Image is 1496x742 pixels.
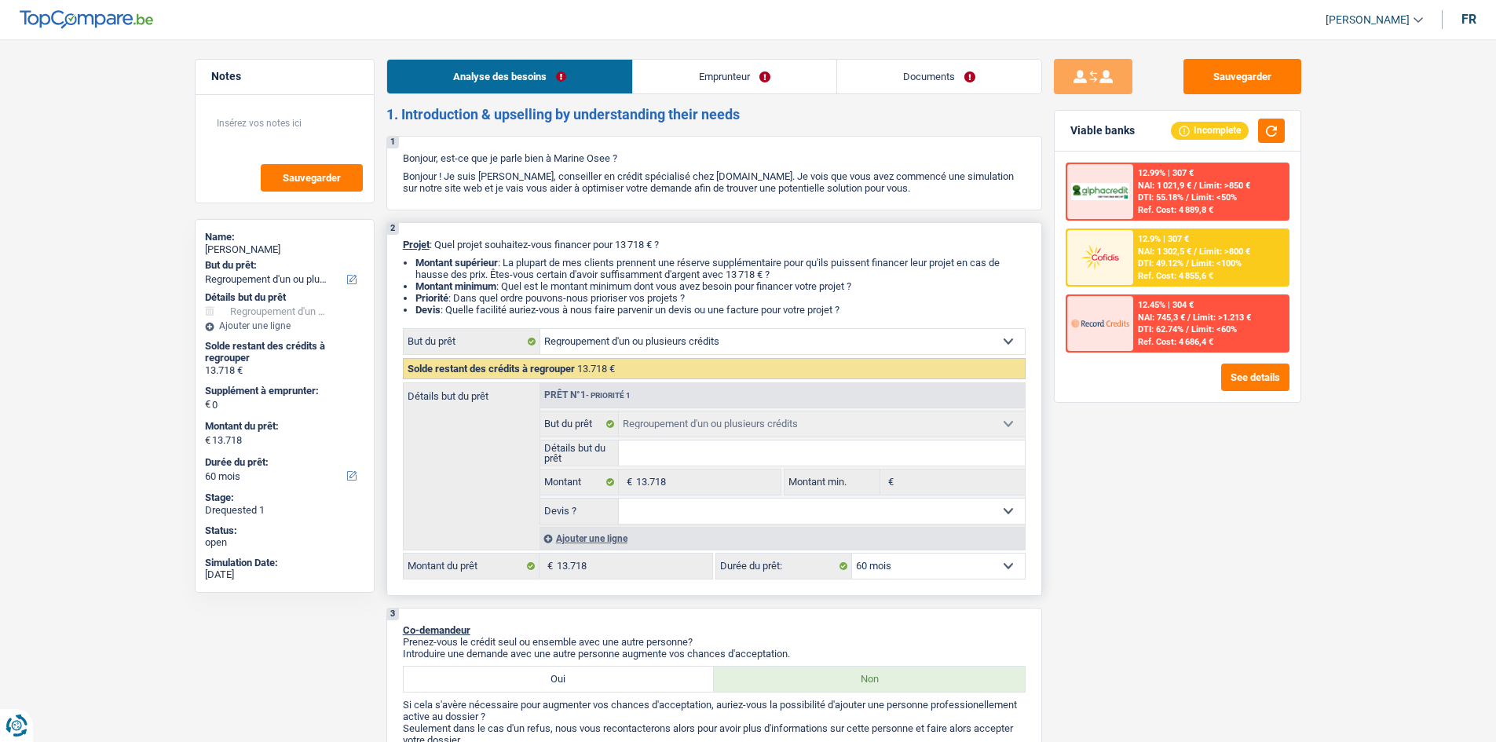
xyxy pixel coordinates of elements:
span: 13.718 € [577,363,615,375]
span: Projet [403,239,430,250]
div: Ref. Cost: 4 889,8 € [1138,205,1213,215]
span: DTI: 62.74% [1138,324,1183,334]
span: Devis [415,304,441,316]
span: / [1194,247,1197,257]
label: Montant du prêt: [205,420,361,433]
div: Drequested 1 [205,504,364,517]
div: 2 [387,223,399,235]
p: Prenez-vous le crédit seul ou ensemble avec une autre personne? [403,636,1026,648]
span: / [1186,258,1189,269]
span: [PERSON_NAME] [1326,13,1410,27]
div: Status: [205,525,364,537]
div: 13.718 € [205,364,364,377]
span: € [619,470,636,495]
a: Emprunteur [633,60,836,93]
span: DTI: 55.18% [1138,192,1183,203]
label: Montant [540,470,620,495]
span: Limit: <100% [1191,258,1242,269]
span: Limit: >850 € [1199,181,1250,191]
div: Détails but du prêt [205,291,364,304]
label: But du prêt: [205,259,361,272]
p: : Quel projet souhaitez-vous financer pour 13 718 € ? [403,239,1026,250]
span: NAI: 1 021,9 € [1138,181,1191,191]
a: [PERSON_NAME] [1313,7,1423,33]
span: € [205,434,210,447]
span: DTI: 49.12% [1138,258,1183,269]
li: : Dans quel ordre pouvons-nous prioriser vos projets ? [415,292,1026,304]
span: Co-demandeur [403,624,470,636]
a: Documents [837,60,1041,93]
span: Limit: >800 € [1199,247,1250,257]
div: 3 [387,609,399,620]
h2: 1. Introduction & upselling by understanding their needs [386,106,1042,123]
div: [DATE] [205,568,364,581]
label: Oui [404,667,715,692]
div: Ajouter une ligne [540,527,1025,550]
label: Montant min. [785,470,880,495]
div: Simulation Date: [205,557,364,569]
div: 12.99% | 307 € [1138,168,1194,178]
label: Durée du prêt: [205,456,361,469]
label: But du prêt [404,329,540,354]
div: Ajouter une ligne [205,320,364,331]
span: - Priorité 1 [586,391,631,400]
div: Solde restant des crédits à regrouper [205,340,364,364]
div: Name: [205,231,364,243]
div: 12.9% | 307 € [1138,234,1189,244]
span: NAI: 1 302,5 € [1138,247,1191,257]
label: Supplément à emprunter: [205,385,361,397]
button: Sauvegarder [1183,59,1301,94]
div: Viable banks [1070,124,1135,137]
div: [PERSON_NAME] [205,243,364,256]
label: Détails but du prêt [540,440,620,466]
div: Ref. Cost: 4 686,4 € [1138,337,1213,347]
li: : La plupart de mes clients prennent une réserve supplémentaire pour qu'ils puissent financer leu... [415,257,1026,280]
img: AlphaCredit [1071,183,1129,201]
p: Bonjour ! Je suis [PERSON_NAME], conseiller en crédit spécialisé chez [DOMAIN_NAME]. Je vois que ... [403,170,1026,194]
strong: Montant minimum [415,280,496,292]
div: open [205,536,364,549]
span: NAI: 745,3 € [1138,313,1185,323]
span: € [205,398,210,411]
div: fr [1461,12,1476,27]
li: : Quelle facilité auriez-vous à nous faire parvenir un devis ou une facture pour votre projet ? [415,304,1026,316]
div: Prêt n°1 [540,390,635,400]
h5: Notes [211,70,358,83]
img: Record Credits [1071,309,1129,338]
li: : Quel est le montant minimum dont vous avez besoin pour financer votre projet ? [415,280,1026,292]
span: Limit: <60% [1191,324,1237,334]
label: But du prêt [540,411,620,437]
div: Incomplete [1171,122,1249,139]
p: Si cela s'avère nécessaire pour augmenter vos chances d'acceptation, auriez-vous la possibilité d... [403,699,1026,722]
strong: Priorité [415,292,448,304]
span: / [1194,181,1197,191]
label: Devis ? [540,499,620,524]
label: Non [714,667,1025,692]
span: / [1186,192,1189,203]
a: Analyse des besoins [387,60,632,93]
span: € [880,470,898,495]
img: Cofidis [1071,243,1129,272]
label: Détails but du prêt [404,383,540,401]
label: Montant du prêt [404,554,540,579]
button: Sauvegarder [261,164,363,192]
p: Bonjour, est-ce que je parle bien à Marine Osee ? [403,152,1026,164]
div: Stage: [205,492,364,504]
button: See details [1221,364,1289,391]
span: Limit: <50% [1191,192,1237,203]
span: / [1186,324,1189,334]
div: Ref. Cost: 4 855,6 € [1138,271,1213,281]
img: TopCompare Logo [20,10,153,29]
strong: Montant supérieur [415,257,498,269]
div: 12.45% | 304 € [1138,300,1194,310]
div: 1 [387,137,399,148]
label: Durée du prêt: [716,554,852,579]
span: Sauvegarder [283,173,341,183]
span: Limit: >1.213 € [1193,313,1251,323]
span: Solde restant des crédits à regrouper [408,363,575,375]
span: / [1187,313,1191,323]
p: Introduire une demande avec une autre personne augmente vos chances d'acceptation. [403,648,1026,660]
span: € [540,554,557,579]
